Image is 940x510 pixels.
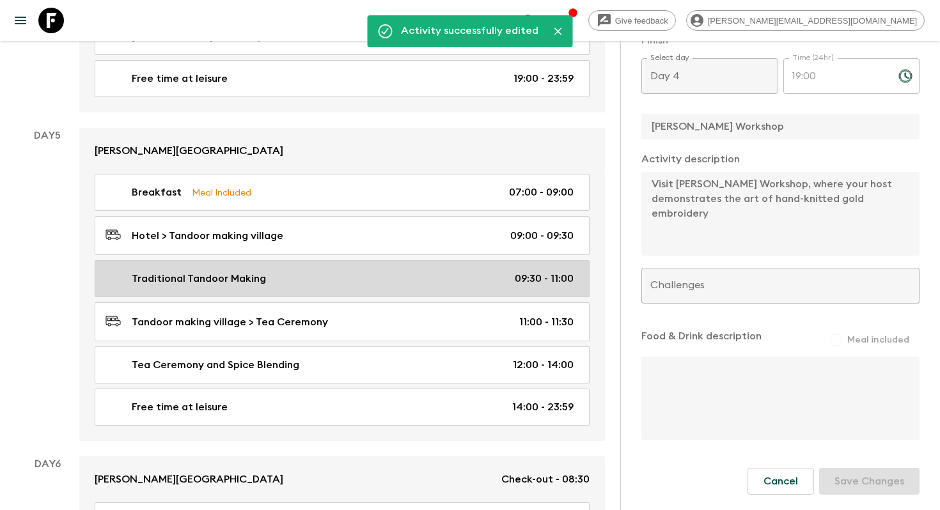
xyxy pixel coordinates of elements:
label: Select day [650,52,689,63]
p: [PERSON_NAME][GEOGRAPHIC_DATA] [95,143,283,158]
label: Time (24hr) [792,52,834,63]
textarea: Visit [PERSON_NAME] Workshop, where your host demonstrates the art of hand-knitted gold embroidery [641,172,909,256]
button: Close [549,22,568,41]
p: Traditional Tandoor Making [132,271,266,286]
a: Give feedback [588,10,676,31]
p: Meal Included [192,185,251,199]
span: Meal included [847,334,909,346]
p: 09:30 - 11:00 [515,271,574,286]
a: Tea Ceremony and Spice Blending12:00 - 14:00 [95,346,590,383]
a: Tandoor making village > Tea Ceremony11:00 - 11:30 [95,302,590,341]
p: Free time at leisure [132,71,228,86]
button: menu [8,8,33,33]
a: BreakfastMeal Included07:00 - 09:00 [95,174,590,211]
span: [PERSON_NAME][EMAIL_ADDRESS][DOMAIN_NAME] [701,16,924,26]
p: 07:00 - 09:00 [509,185,574,200]
p: 12:00 - 14:00 [513,357,574,373]
p: Tea Ceremony and Spice Blending [132,357,299,373]
a: [PERSON_NAME][GEOGRAPHIC_DATA] [79,128,605,174]
a: [PERSON_NAME][GEOGRAPHIC_DATA]Check-out - 08:30 [79,456,605,502]
a: Hotel > Tandoor making village09:00 - 09:30 [95,216,590,255]
p: 09:00 - 09:30 [510,228,574,243]
a: Free time at leisure14:00 - 23:59 [95,389,590,426]
p: Day 6 [15,456,79,472]
p: Check-out - 08:30 [501,472,590,487]
a: Free time at leisure19:00 - 23:59 [95,60,590,97]
p: Breakfast [132,185,182,200]
a: Traditional Tandoor Making09:30 - 11:00 [95,260,590,297]
p: Free time at leisure [132,399,228,415]
p: 19:00 - 23:59 [513,71,574,86]
span: Give feedback [608,16,675,26]
p: 11:00 - 11:30 [519,314,574,330]
button: search adventures [517,8,542,33]
input: hh:mm [783,58,888,94]
p: Day 5 [15,128,79,143]
p: Hotel > Tandoor making village [132,228,283,243]
div: [PERSON_NAME][EMAIL_ADDRESS][DOMAIN_NAME] [686,10,925,31]
p: Food & Drink description [641,328,762,352]
p: [PERSON_NAME][GEOGRAPHIC_DATA] [95,472,283,487]
p: Tandoor making village > Tea Ceremony [132,314,328,330]
button: Cancel [748,468,814,495]
p: 14:00 - 23:59 [512,399,574,415]
div: Activity successfully edited [401,19,538,43]
p: Activity description [641,151,920,167]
